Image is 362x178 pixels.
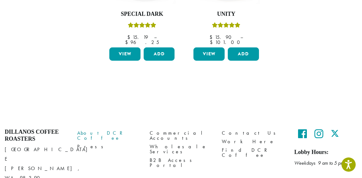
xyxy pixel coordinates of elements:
[77,129,140,142] a: About DCR Coffee
[210,34,215,40] span: $
[210,39,215,46] span: $
[294,149,357,156] h5: Lobby Hours:
[125,39,159,46] bdi: 96.25
[128,21,156,31] div: Rated 5.00 out of 5
[210,39,243,46] bdi: 101.00
[210,34,234,40] bdi: 15.90
[125,39,130,46] span: $
[228,47,259,61] button: Add
[222,146,285,159] a: Find DCR Coffee
[108,11,176,18] h4: Special Dark
[109,47,141,61] a: View
[222,129,285,137] a: Contact Us
[77,142,140,151] a: Press
[150,129,213,142] a: Commercial Accounts
[150,142,213,156] a: Wholesale Services
[144,47,175,61] button: Add
[127,34,133,40] span: $
[127,34,148,40] bdi: 15.19
[192,11,260,18] h4: Unity
[222,137,285,146] a: Work Here
[212,21,240,31] div: Rated 5.00 out of 5
[5,129,68,142] h4: Dillanos Coffee Roasters
[154,34,157,40] span: –
[193,47,225,61] a: View
[240,34,243,40] span: –
[150,156,213,169] a: B2B Access Portal
[294,160,344,166] em: Weekdays 9 am to 5 pm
